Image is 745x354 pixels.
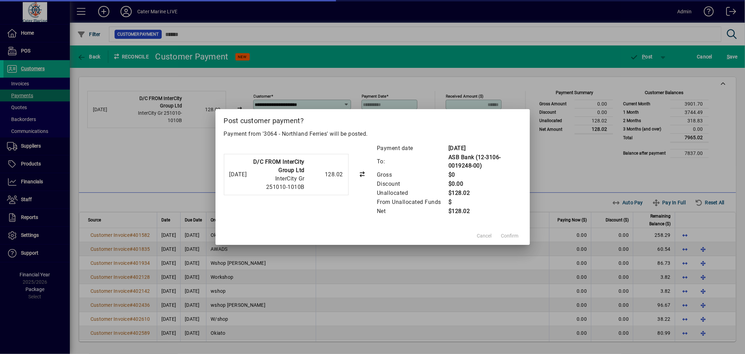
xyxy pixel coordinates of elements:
[448,198,521,207] td: $
[448,207,521,216] td: $128.02
[448,189,521,198] td: $128.02
[448,153,521,170] td: ASB Bank (12-3106-0019248-00)
[448,144,521,153] td: [DATE]
[377,170,448,179] td: Gross
[377,153,448,170] td: To:
[266,175,305,190] span: InterCity Gr 251010-1010B
[377,207,448,216] td: Net
[377,189,448,198] td: Unallocated
[224,130,521,138] p: Payment from '3064 - Northland Ferries' will be posted.
[216,109,530,129] h2: Post customer payment?
[448,170,521,179] td: $0
[377,198,448,207] td: From Unallocated Funds
[308,170,343,179] div: 128.02
[377,144,448,153] td: Payment date
[448,179,521,189] td: $0.00
[229,170,248,179] div: [DATE]
[253,158,305,174] strong: D/C FROM InterCity Group Ltd
[377,179,448,189] td: Discount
